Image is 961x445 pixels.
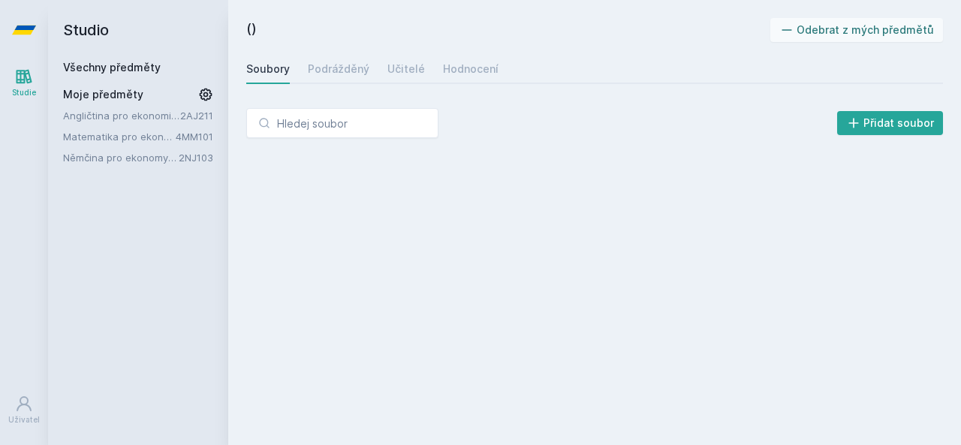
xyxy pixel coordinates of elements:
font: Uživatel [8,415,40,424]
font: Hodnocení [443,62,499,75]
font: Studio [63,21,109,39]
a: Angličtina pro ekonomická studia 1 (B2/C1) [63,108,180,123]
font: () [246,20,257,36]
a: Studie [3,60,45,106]
button: Přidat soubor [837,111,944,135]
a: Podrážděný [308,54,369,84]
a: 2AJ211 [180,110,213,122]
a: Matematika pro ekonomiku [63,129,176,144]
a: Hodnocení [443,54,499,84]
a: Němčina pro ekonomy - mírně pokročilá úroveň 1 (A2) [63,150,179,165]
font: Studie [12,88,36,97]
a: Uživatel [3,387,45,433]
font: Odebrat z mých předmětů [797,23,934,36]
a: 4MM101 [176,131,213,143]
a: Učitelé [387,54,425,84]
a: Všechny předměty [63,61,161,74]
font: Němčina pro ekonomy - mírně pokročilá úroveň 1 (A2) [63,152,316,164]
font: Přidat soubor [863,116,934,129]
font: Podrážděný [308,62,369,75]
a: Soubory [246,54,290,84]
font: Matematika pro ekonomiku [63,131,191,143]
font: Angličtina pro ekonomická studia 1 (B2/C1) [63,110,264,122]
input: Hledej soubor [246,108,438,138]
font: Soubory [246,62,290,75]
a: 2NJ103 [179,152,213,164]
font: Učitelé [387,62,425,75]
button: Odebrat z mých předmětů [770,18,944,42]
font: Moje předměty [63,88,143,101]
